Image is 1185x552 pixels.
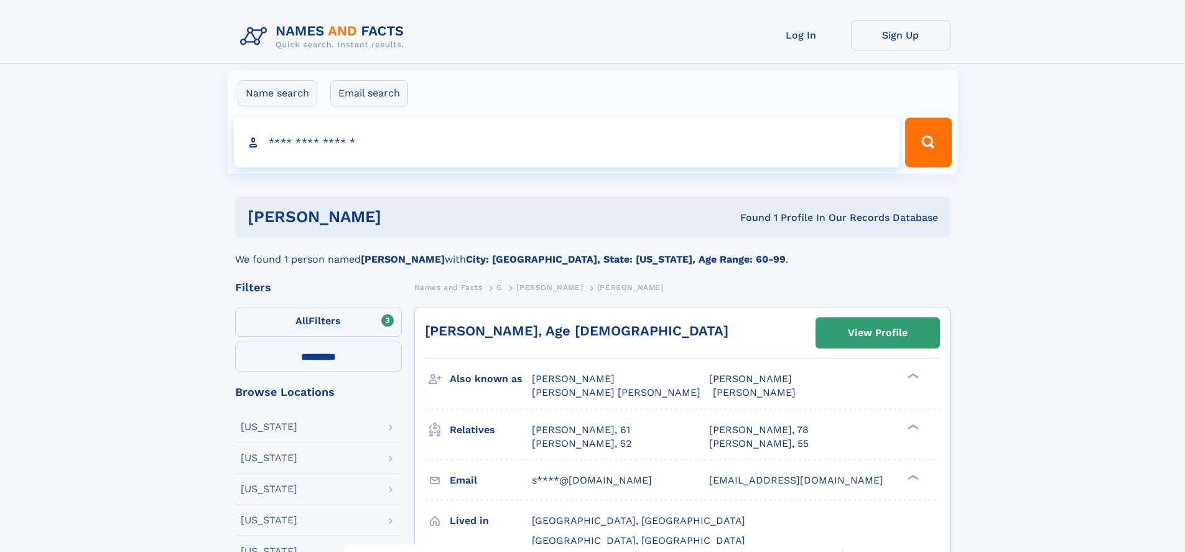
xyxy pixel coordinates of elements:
[532,423,630,437] a: [PERSON_NAME], 61
[560,211,938,225] div: Found 1 Profile In Our Records Database
[414,279,483,295] a: Names and Facts
[532,386,700,398] span: [PERSON_NAME] [PERSON_NAME]
[466,253,786,265] b: City: [GEOGRAPHIC_DATA], State: [US_STATE], Age Range: 60-99
[241,515,297,525] div: [US_STATE]
[713,386,796,398] span: [PERSON_NAME]
[848,319,908,347] div: View Profile
[425,323,728,339] a: [PERSON_NAME], Age [DEMOGRAPHIC_DATA]
[235,237,950,267] div: We found 1 person named with .
[235,282,402,293] div: Filters
[904,372,919,380] div: ❯
[904,423,919,431] div: ❯
[904,473,919,481] div: ❯
[709,437,809,451] a: [PERSON_NAME], 55
[532,373,615,385] span: [PERSON_NAME]
[709,373,792,385] span: [PERSON_NAME]
[597,283,664,292] span: [PERSON_NAME]
[330,80,408,106] label: Email search
[450,470,532,491] h3: Email
[361,253,445,265] b: [PERSON_NAME]
[241,422,297,432] div: [US_STATE]
[532,515,745,526] span: [GEOGRAPHIC_DATA], [GEOGRAPHIC_DATA]
[532,535,745,546] span: [GEOGRAPHIC_DATA], [GEOGRAPHIC_DATA]
[516,283,583,292] span: [PERSON_NAME]
[241,484,297,494] div: [US_STATE]
[450,368,532,390] h3: Also known as
[450,510,532,531] h3: Lived in
[496,283,503,292] span: G
[235,307,402,337] label: Filters
[816,318,939,348] a: View Profile
[709,423,809,437] a: [PERSON_NAME], 78
[905,118,951,167] button: Search Button
[751,20,851,50] a: Log In
[248,209,561,225] h1: [PERSON_NAME]
[532,437,631,451] a: [PERSON_NAME], 52
[851,20,950,50] a: Sign Up
[496,279,503,295] a: G
[450,419,532,441] h3: Relatives
[238,80,317,106] label: Name search
[235,20,414,54] img: Logo Names and Facts
[234,118,900,167] input: search input
[235,386,402,398] div: Browse Locations
[241,453,297,463] div: [US_STATE]
[709,474,883,486] span: [EMAIL_ADDRESS][DOMAIN_NAME]
[516,279,583,295] a: [PERSON_NAME]
[295,315,309,327] span: All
